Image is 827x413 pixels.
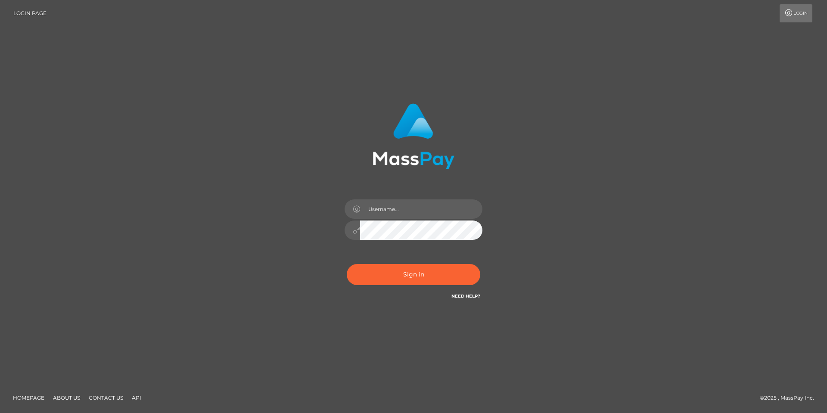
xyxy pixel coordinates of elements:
a: About Us [50,391,84,404]
a: Need Help? [451,293,480,299]
button: Sign in [347,264,480,285]
a: Homepage [9,391,48,404]
a: Contact Us [85,391,127,404]
a: API [128,391,145,404]
input: Username... [360,199,482,219]
img: MassPay Login [373,103,454,169]
div: © 2025 , MassPay Inc. [760,393,821,403]
a: Login [780,4,812,22]
a: Login Page [13,4,47,22]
